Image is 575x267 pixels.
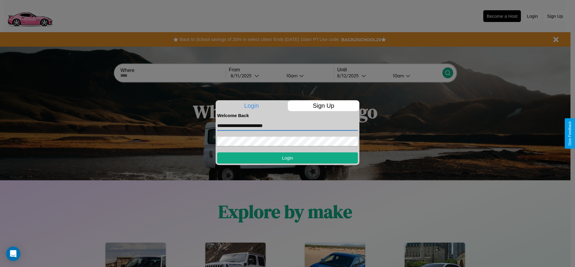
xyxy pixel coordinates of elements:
[216,100,287,111] p: Login
[288,100,360,111] p: Sign Up
[217,113,358,118] h4: Welcome Back
[217,152,358,163] button: Login
[568,121,572,146] div: Give Feedback
[6,247,20,261] div: Open Intercom Messenger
